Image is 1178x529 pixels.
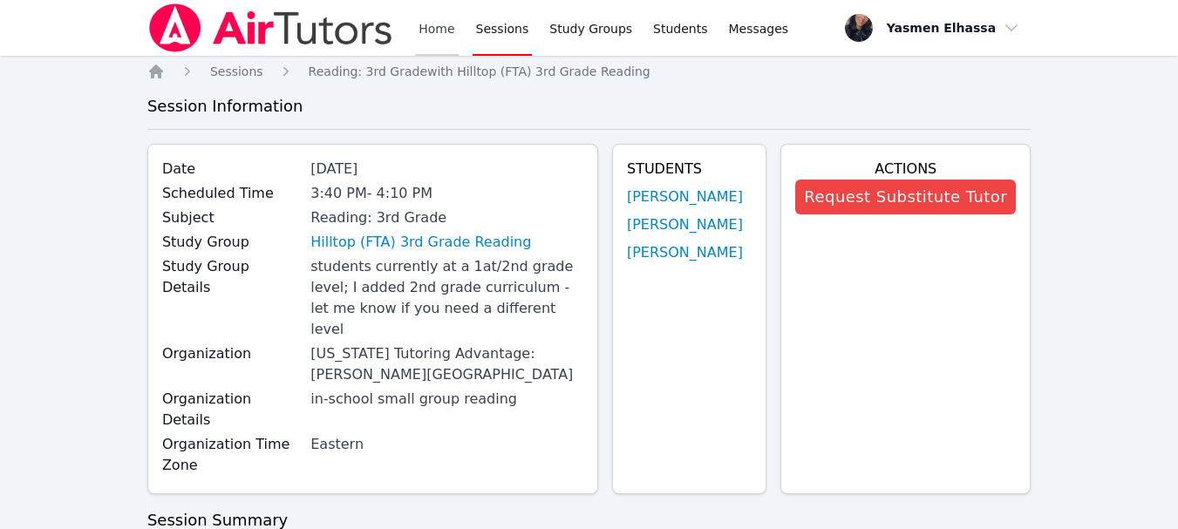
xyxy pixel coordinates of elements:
[795,180,1016,214] button: Request Substitute Tutor
[147,3,394,52] img: Air Tutors
[210,63,263,80] a: Sessions
[310,343,583,385] div: [US_STATE] Tutoring Advantage: [PERSON_NAME][GEOGRAPHIC_DATA]
[309,63,650,80] a: Reading: 3rd Gradewith Hilltop (FTA) 3rd Grade Reading
[627,214,743,235] a: [PERSON_NAME]
[162,183,300,204] label: Scheduled Time
[162,389,300,431] label: Organization Details
[162,434,300,476] label: Organization Time Zone
[310,159,583,180] div: [DATE]
[627,159,752,180] h4: Students
[729,20,789,37] span: Messages
[310,434,583,455] div: Eastern
[310,389,583,410] div: in-school small group reading
[147,63,1031,80] nav: Breadcrumb
[147,94,1031,119] h3: Session Information
[162,256,300,298] label: Study Group Details
[210,64,263,78] span: Sessions
[310,183,583,204] div: 3:40 PM - 4:10 PM
[162,207,300,228] label: Subject
[162,232,300,253] label: Study Group
[162,159,300,180] label: Date
[310,232,531,253] a: Hilltop (FTA) 3rd Grade Reading
[310,256,583,340] div: students currently at a 1at/2nd grade level; I added 2nd grade curriculum - let me know if you ne...
[309,64,650,78] span: Reading: 3rd Grade with Hilltop (FTA) 3rd Grade Reading
[162,343,300,364] label: Organization
[627,242,743,263] a: [PERSON_NAME]
[310,207,583,228] div: Reading: 3rd Grade
[795,159,1016,180] h4: Actions
[627,187,743,207] a: [PERSON_NAME]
